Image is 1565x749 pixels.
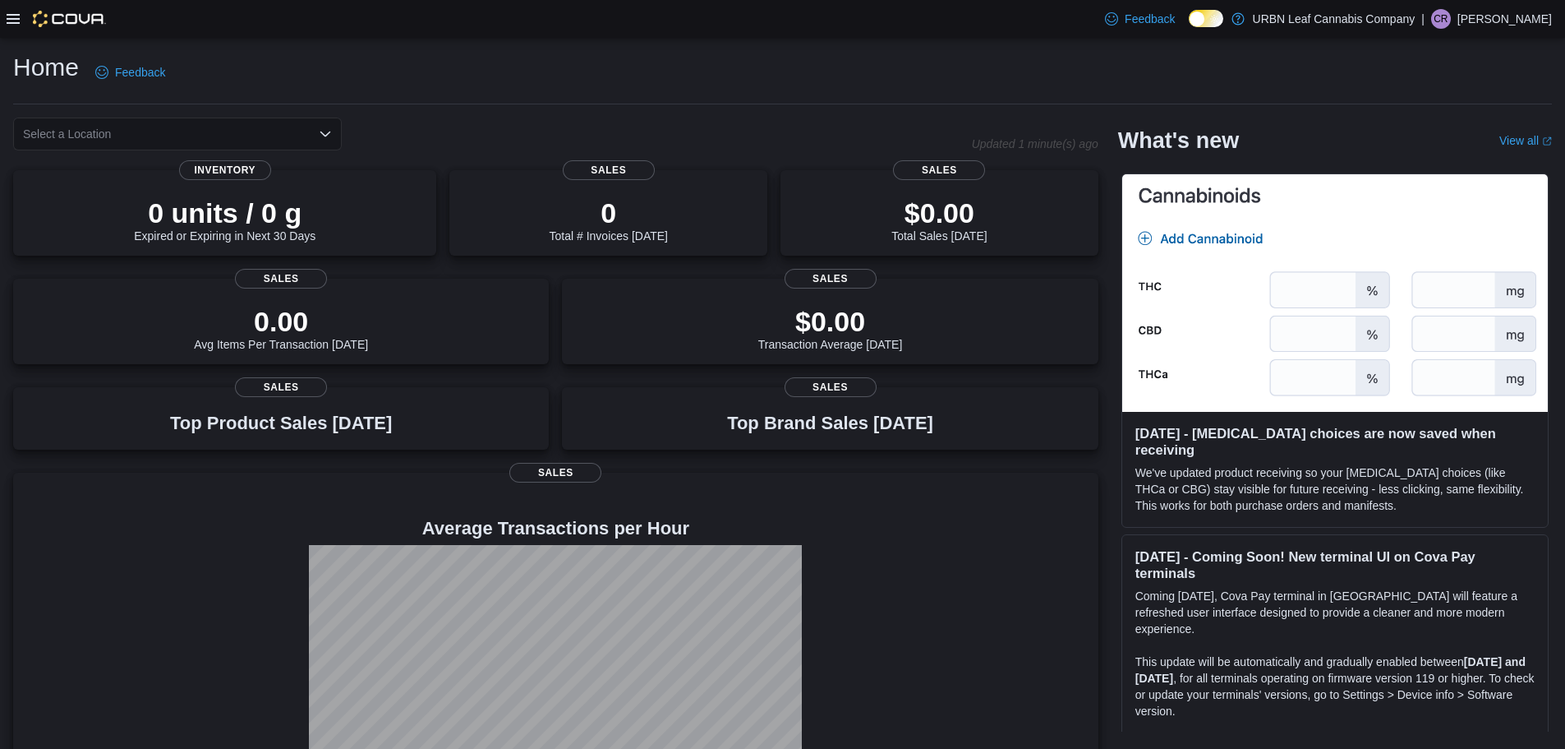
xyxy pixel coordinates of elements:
span: Feedback [1125,11,1175,27]
h3: Top Product Sales [DATE] [170,414,392,433]
p: 0 [550,196,668,229]
span: Sales [235,269,327,289]
h2: What's new [1118,127,1239,154]
p: This update will be automatically and gradually enabled between , for all terminals operating on ... [1135,654,1535,719]
h3: [DATE] - [MEDICAL_DATA] choices are now saved when receiving [1135,425,1535,458]
div: Avg Items Per Transaction [DATE] [194,305,368,351]
div: Total Sales [DATE] [891,196,987,243]
span: Sales [563,160,655,180]
p: 0.00 [194,305,368,338]
h4: Average Transactions per Hour [26,519,1085,539]
span: Feedback [115,64,165,81]
div: Total # Invoices [DATE] [550,196,668,243]
strong: [DATE] and [DATE] [1135,655,1526,685]
h3: [DATE] - Coming Soon! New terminal UI on Cova Pay terminals [1135,548,1535,581]
span: Sales [235,377,327,397]
p: $0.00 [758,305,903,338]
p: $0.00 [891,196,987,229]
a: Feedback [1098,2,1181,35]
span: Sales [785,377,877,397]
span: CR [1434,9,1448,29]
p: [PERSON_NAME] [1457,9,1552,29]
span: Dark Mode [1189,27,1190,28]
div: Craig Ruether [1431,9,1451,29]
div: Transaction Average [DATE] [758,305,903,351]
h3: Top Brand Sales [DATE] [727,414,933,433]
a: View allExternal link [1499,134,1552,147]
svg: External link [1542,136,1552,146]
p: Coming [DATE], Cova Pay terminal in [GEOGRAPHIC_DATA] will feature a refreshed user interface des... [1135,588,1535,637]
div: Expired or Expiring in Next 30 Days [134,196,315,243]
span: Sales [509,463,601,483]
img: Cova [33,11,106,27]
a: Feedback [89,56,172,89]
p: | [1421,9,1425,29]
p: Updated 1 minute(s) ago [972,137,1098,150]
button: Open list of options [319,127,332,141]
h1: Home [13,51,79,84]
p: URBN Leaf Cannabis Company [1253,9,1415,29]
span: Sales [785,269,877,289]
p: 0 units / 0 g [134,196,315,229]
span: Sales [893,160,985,180]
input: Dark Mode [1189,10,1223,27]
p: We've updated product receiving so your [MEDICAL_DATA] choices (like THCa or CBG) stay visible fo... [1135,465,1535,514]
span: Inventory [179,160,271,180]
